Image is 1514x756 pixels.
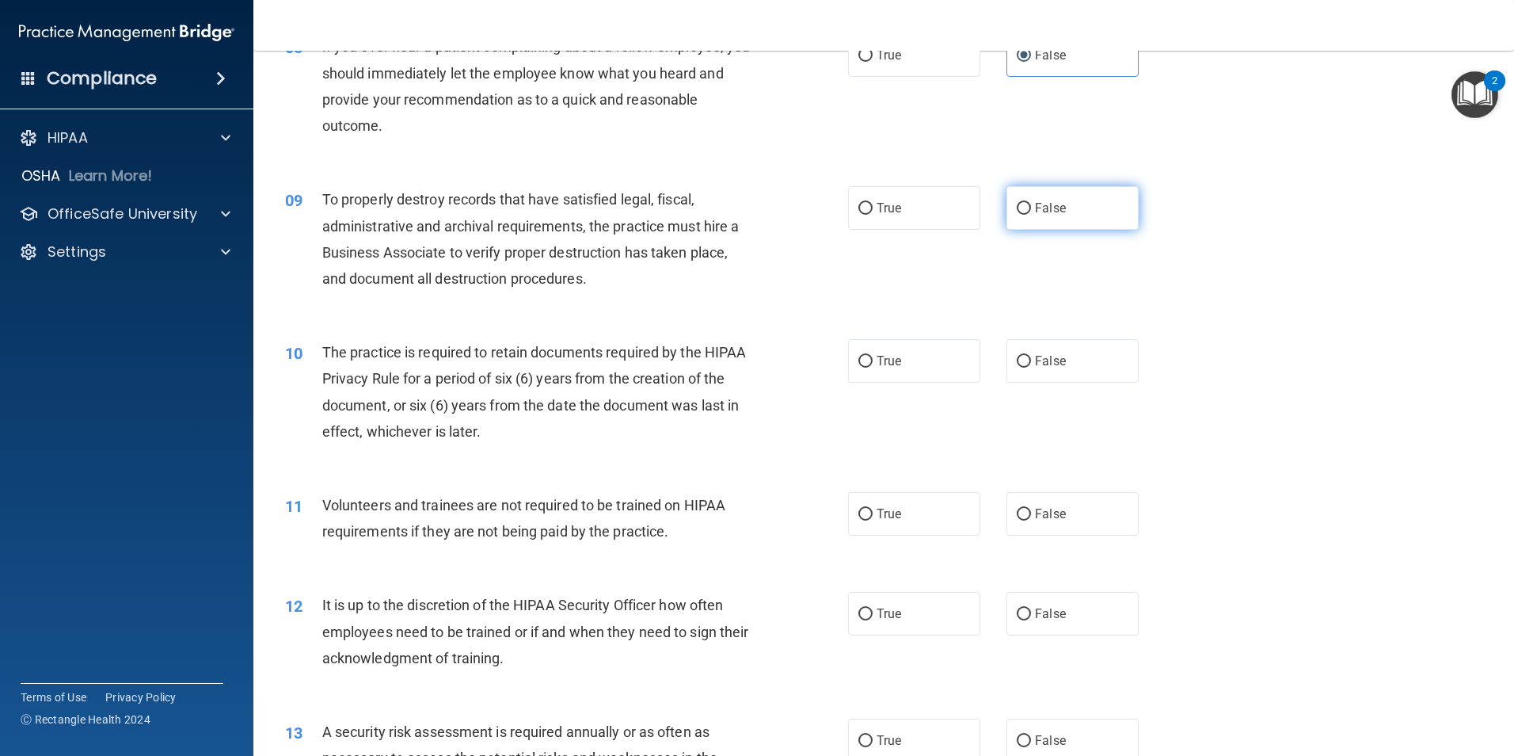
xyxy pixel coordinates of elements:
[858,50,873,62] input: True
[877,200,901,216] span: True
[19,17,234,48] img: PMB logo
[21,712,150,727] span: Ⓒ Rectangle Health 2024
[322,191,740,287] span: To properly destroy records that have satisfied legal, fiscal, administrative and archival requir...
[105,689,177,705] a: Privacy Policy
[1035,200,1066,216] span: False
[877,506,901,521] span: True
[1035,733,1066,748] span: False
[285,191,302,210] span: 09
[858,509,873,521] input: True
[21,166,61,185] p: OSHA
[1435,647,1495,707] iframe: Drift Widget Chat Controller
[19,204,230,223] a: OfficeSafe University
[322,497,725,540] span: Volunteers and trainees are not required to be trained on HIPAA requirements if they are not bein...
[1035,606,1066,621] span: False
[285,344,302,363] span: 10
[1017,50,1031,62] input: False
[21,689,86,705] a: Terms of Use
[1017,203,1031,215] input: False
[877,353,901,368] span: True
[47,67,157,90] h4: Compliance
[48,242,106,262] p: Settings
[1492,81,1497,101] div: 2
[322,597,749,666] span: It is up to the discretion of the HIPAA Security Officer how often employees need to be trained o...
[19,242,230,262] a: Settings
[285,597,302,616] span: 12
[858,609,873,620] input: True
[285,497,302,516] span: 11
[877,48,901,63] span: True
[19,128,230,147] a: HIPAA
[858,356,873,368] input: True
[858,203,873,215] input: True
[322,344,747,440] span: The practice is required to retain documents required by the HIPAA Privacy Rule for a period of s...
[1035,506,1066,521] span: False
[1035,353,1066,368] span: False
[48,128,88,147] p: HIPAA
[1017,509,1031,521] input: False
[877,606,901,621] span: True
[1451,71,1498,118] button: Open Resource Center, 2 new notifications
[858,735,873,747] input: True
[1017,356,1031,368] input: False
[1017,609,1031,620] input: False
[48,204,197,223] p: OfficeSafe University
[285,724,302,743] span: 13
[1017,735,1031,747] input: False
[877,733,901,748] span: True
[69,166,153,185] p: Learn More!
[1035,48,1066,63] span: False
